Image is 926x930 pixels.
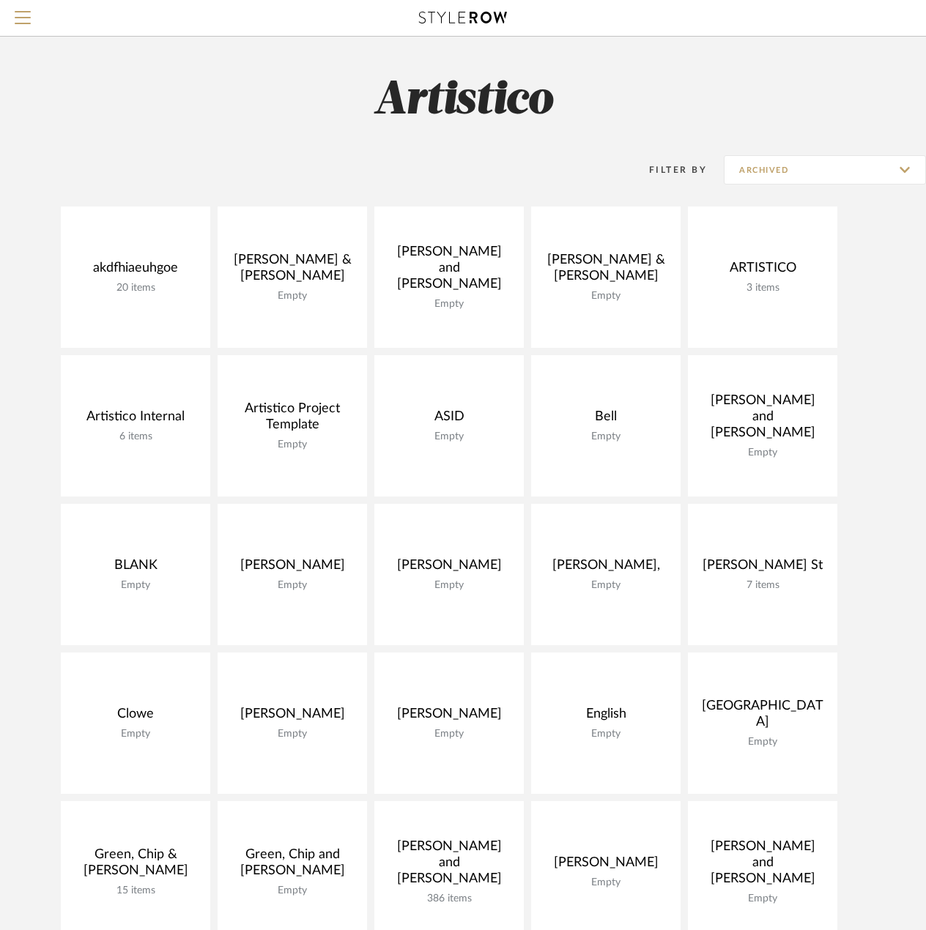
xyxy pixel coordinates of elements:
div: English [543,706,669,728]
div: Empty [543,290,669,302]
div: ASID [386,409,512,431]
div: Empty [73,579,199,592]
div: [PERSON_NAME] and [PERSON_NAME] [386,244,512,298]
div: Empty [229,885,355,897]
div: Filter By [630,163,707,177]
div: Bell [543,409,669,431]
div: Empty [700,736,826,748]
div: Empty [229,728,355,740]
div: 15 items [73,885,199,897]
div: ARTISTICO [700,260,826,282]
div: 6 items [73,431,199,443]
div: Artistico Internal [73,409,199,431]
div: Empty [543,728,669,740]
div: [PERSON_NAME] & [PERSON_NAME] [229,252,355,290]
div: Empty [73,728,199,740]
div: [PERSON_NAME] and [PERSON_NAME] [700,393,826,447]
div: Empty [229,439,355,451]
div: [PERSON_NAME] and [PERSON_NAME] [386,838,512,893]
div: Empty [386,298,512,310]
div: [PERSON_NAME] [386,706,512,728]
div: 3 items [700,282,826,294]
div: Empty [543,431,669,443]
div: Empty [543,579,669,592]
div: [PERSON_NAME] [543,855,669,877]
div: [PERSON_NAME] [229,706,355,728]
div: [PERSON_NAME] [386,557,512,579]
div: Artistico Project Template [229,401,355,439]
div: [PERSON_NAME] & [PERSON_NAME] [543,252,669,290]
div: Empty [386,579,512,592]
div: Empty [700,447,826,459]
div: Green, Chip and [PERSON_NAME] [229,847,355,885]
div: 7 items [700,579,826,592]
div: 20 items [73,282,199,294]
div: Empty [386,431,512,443]
div: [PERSON_NAME] [229,557,355,579]
div: BLANK [73,557,199,579]
div: [PERSON_NAME] St [700,557,826,579]
div: Clowe [73,706,199,728]
div: 386 items [386,893,512,905]
div: Green, Chip & [PERSON_NAME] [73,847,199,885]
div: [PERSON_NAME], [543,557,669,579]
div: [PERSON_NAME] and [PERSON_NAME] [700,838,826,893]
div: [GEOGRAPHIC_DATA] [700,698,826,736]
div: Empty [229,579,355,592]
div: Empty [229,290,355,302]
div: akdfhiaeuhgoe [73,260,199,282]
div: Empty [386,728,512,740]
div: Empty [543,877,669,889]
div: Empty [700,893,826,905]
